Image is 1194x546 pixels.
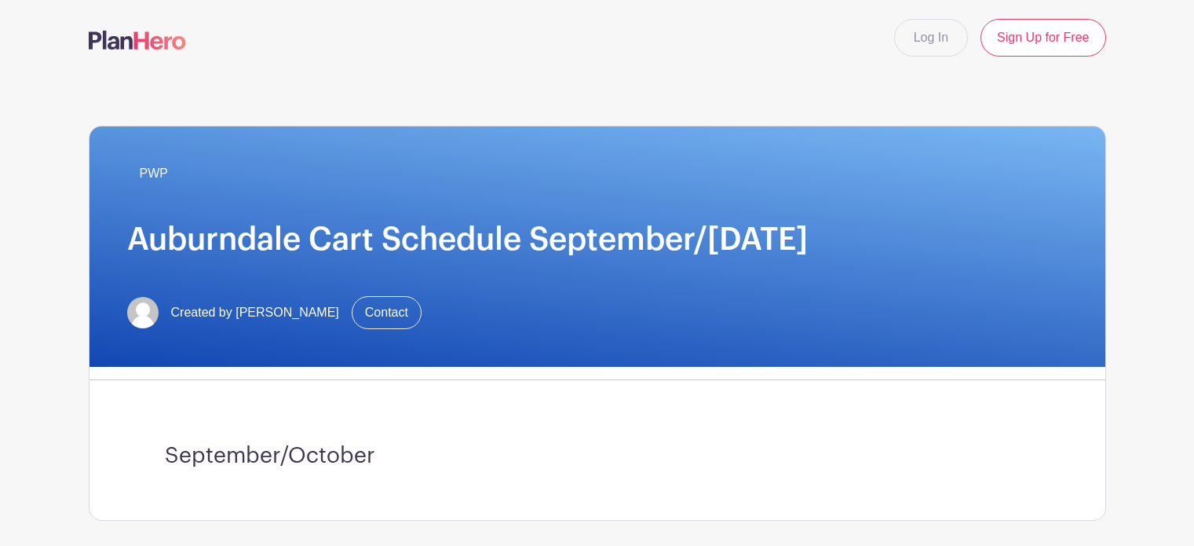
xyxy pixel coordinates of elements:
[127,297,159,328] img: default-ce2991bfa6775e67f084385cd625a349d9dcbb7a52a09fb2fda1e96e2d18dcdb.png
[165,443,1030,470] h3: September/October
[89,31,186,49] img: logo-507f7623f17ff9eddc593b1ce0a138ce2505c220e1c5a4e2b4648c50719b7d32.svg
[352,296,422,329] a: Contact
[127,221,1068,258] h1: Auburndale Cart Schedule September/[DATE]
[140,164,168,183] span: PWP
[980,19,1105,57] a: Sign Up for Free
[171,303,339,322] span: Created by [PERSON_NAME]
[894,19,968,57] a: Log In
